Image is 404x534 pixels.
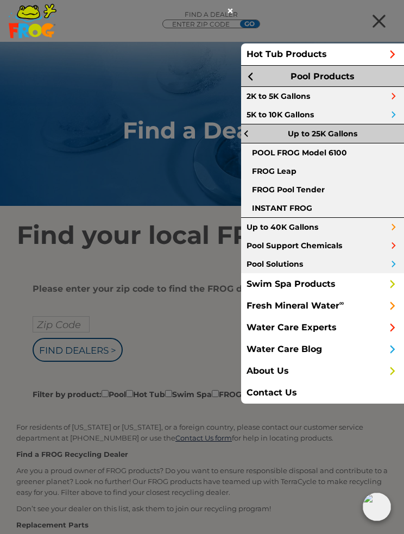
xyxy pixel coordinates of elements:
a: INSTANT FROG [241,199,404,217]
a: Pool Support Chemicals [241,236,404,255]
a: 5K to 10K Gallons [241,105,404,124]
a: 2K to 5K Gallons [241,87,404,105]
sup: ∞ [339,299,344,307]
a: Contact Us [241,382,404,404]
a: Up to 25K Gallons [241,124,404,143]
a: Hot Tub Products [241,43,404,65]
a: Water Care Experts [241,317,404,338]
img: openIcon [363,493,391,521]
a: Up to 40K Gallons [241,218,404,236]
a: FROG Leap [241,162,404,180]
a: POOL FROG Model 6100 [241,143,404,162]
a: About Us [241,360,404,382]
a: Pool Products [241,65,404,87]
a: Swim Spa Products [241,273,404,295]
a: Pool Solutions [241,255,404,273]
a: Fresh Mineral Water∞ [241,295,404,317]
a: Water Care Blog [241,338,404,360]
a: FROG Pool Tender [241,180,404,199]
